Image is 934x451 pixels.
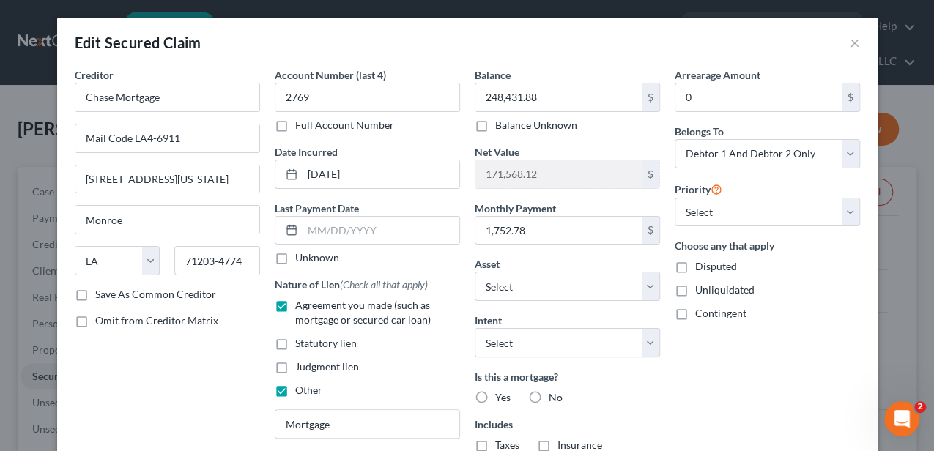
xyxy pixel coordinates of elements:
[75,124,259,152] input: Enter address...
[642,217,659,245] div: $
[475,258,500,270] span: Asset
[275,201,359,216] label: Last Payment Date
[675,67,760,83] label: Arrearage Amount
[549,391,563,403] span: No
[275,83,460,112] input: XXXX
[475,67,511,83] label: Balance
[174,246,260,275] input: Enter zip...
[295,337,357,349] span: Statutory lien
[475,83,642,111] input: 0.00
[642,160,659,188] div: $
[275,277,428,292] label: Nature of Lien
[95,287,216,302] label: Save As Common Creditor
[675,180,722,198] label: Priority
[695,283,755,296] span: Unliquidated
[475,369,660,384] label: Is this a mortgage?
[295,118,394,133] label: Full Account Number
[850,34,860,51] button: ×
[75,83,260,112] input: Search creditor by name...
[275,410,459,438] input: Specify...
[295,250,339,265] label: Unknown
[303,217,459,245] input: MM/DD/YYYY
[914,401,926,413] span: 2
[275,144,338,160] label: Date Incurred
[475,201,556,216] label: Monthly Payment
[75,206,259,234] input: Enter city...
[495,439,519,451] span: Taxes
[642,83,659,111] div: $
[475,417,660,432] label: Includes
[495,391,511,403] span: Yes
[75,69,114,81] span: Creditor
[557,439,602,451] span: Insurance
[295,360,359,373] span: Judgment lien
[275,67,386,83] label: Account Number (last 4)
[295,384,322,396] span: Other
[475,217,642,245] input: 0.00
[675,83,842,111] input: 0.00
[475,160,642,188] input: 0.00
[695,307,746,319] span: Contingent
[95,314,218,327] span: Omit from Creditor Matrix
[340,278,428,291] span: (Check all that apply)
[75,165,259,193] input: Apt, Suite, etc...
[884,401,919,436] iframe: Intercom live chat
[295,299,431,326] span: Agreement you made (such as mortgage or secured car loan)
[695,260,737,272] span: Disputed
[475,144,519,160] label: Net Value
[475,313,502,328] label: Intent
[303,160,459,188] input: MM/DD/YYYY
[842,83,859,111] div: $
[75,32,201,53] div: Edit Secured Claim
[495,118,577,133] label: Balance Unknown
[675,238,860,253] label: Choose any that apply
[675,125,724,138] span: Belongs To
